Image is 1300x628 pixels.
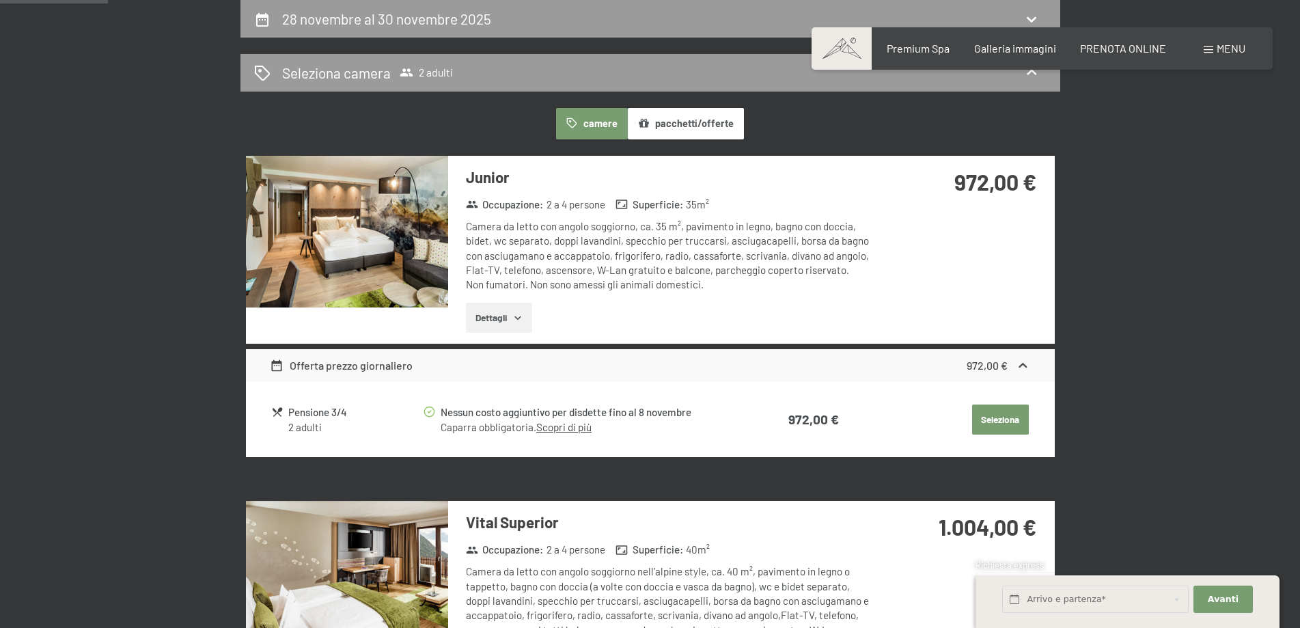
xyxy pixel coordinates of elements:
[466,219,872,292] div: Camera da letto con angolo soggiorno, ca. 35 m², pavimento in legno, bagno con doccia, bidet, wc ...
[466,197,544,212] strong: Occupazione :
[466,167,872,188] h3: Junior
[1193,586,1252,614] button: Avanti
[887,42,950,55] a: Premium Spa
[441,420,725,435] div: Caparra obbligatoria.
[441,405,725,420] div: Nessun costo aggiuntivo per disdette fino al 8 novembre
[954,169,1036,195] strong: 972,00 €
[246,156,448,308] img: mss_renderimg.php
[976,560,1044,571] span: Richiesta express
[400,66,453,79] span: 2 adulti
[686,543,710,557] span: 40 m²
[282,10,491,27] h2: 28 novembre al 30 novembre 2025
[547,197,605,212] span: 2 a 4 persone
[547,543,605,557] span: 2 a 4 persone
[466,512,872,533] h3: Vital Superior
[974,42,1056,55] a: Galleria immagini
[1080,42,1166,55] a: PRENOTA ONLINE
[967,359,1008,372] strong: 972,00 €
[466,303,532,333] button: Dettagli
[686,197,709,212] span: 35 m²
[628,108,744,139] button: pacchetti/offerte
[616,197,683,212] strong: Superficie :
[1208,593,1239,605] span: Avanti
[616,543,683,557] strong: Superficie :
[246,349,1055,382] div: Offerta prezzo giornaliero972,00 €
[466,543,544,557] strong: Occupazione :
[788,411,839,427] strong: 972,00 €
[536,421,592,433] a: Scopri di più
[556,108,627,139] button: camere
[288,420,421,435] div: 2 adulti
[972,405,1029,435] button: Seleziona
[1217,42,1245,55] span: Menu
[270,357,413,374] div: Offerta prezzo giornaliero
[939,514,1036,540] strong: 1.004,00 €
[282,63,391,83] h2: Seleziona camera
[288,405,421,420] div: Pensione 3/4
